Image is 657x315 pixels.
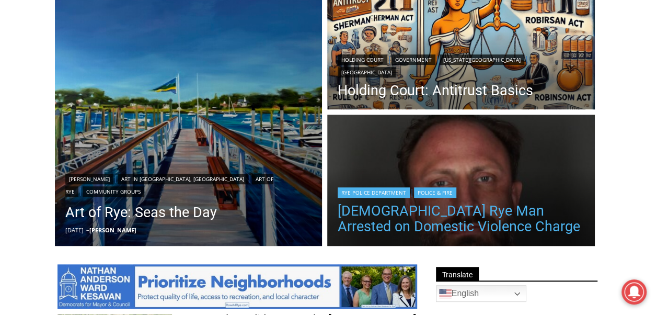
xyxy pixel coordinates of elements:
[391,54,435,65] a: Government
[440,54,524,65] a: [US_STATE][GEOGRAPHIC_DATA]
[338,83,584,98] a: Holding Court: Antitrust Basics
[338,52,584,77] div: | | |
[86,226,89,234] span: –
[338,203,584,234] a: [DEMOGRAPHIC_DATA] Rye Man Arrested on Domestic Violence Charge
[338,185,584,198] div: |
[338,54,387,65] a: Holding Court
[327,115,595,249] img: (PHOTO: Rye PD arrested Michael P. O’Connell, age 42 of Rye, NY, on a domestic violence charge on...
[327,115,595,249] a: Read More 42 Year Old Rye Man Arrested on Domestic Violence Charge
[273,104,485,128] span: Intern @ [DOMAIN_NAME]
[83,186,144,197] a: Community Groups
[436,267,479,281] span: Translate
[251,102,506,130] a: Intern @ [DOMAIN_NAME]
[439,287,452,300] img: en
[65,202,312,223] a: Art of Rye: Seas the Day
[414,187,456,198] a: Police & Fire
[436,285,526,302] a: English
[89,226,136,234] a: [PERSON_NAME]
[65,174,113,184] a: [PERSON_NAME]
[118,174,248,184] a: Art in [GEOGRAPHIC_DATA], [GEOGRAPHIC_DATA]
[338,187,410,198] a: Rye Police Department
[65,172,312,197] div: | | |
[338,67,396,77] a: [GEOGRAPHIC_DATA]
[65,226,84,234] time: [DATE]
[264,1,494,102] div: "I learned about the history of a place I’d honestly never considered even as a resident of [GEOG...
